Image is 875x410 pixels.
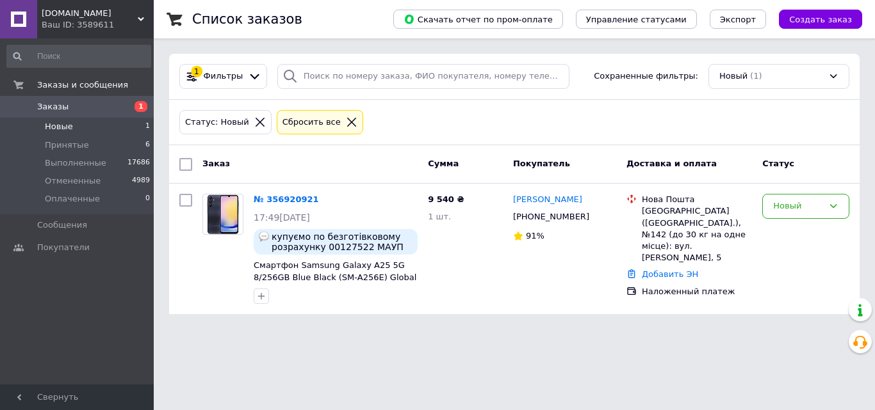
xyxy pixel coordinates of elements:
span: Сумма [428,159,459,168]
span: all-phone.com.ua [42,8,138,19]
span: Отмененные [45,175,101,187]
a: Добавить ЭН [642,269,698,279]
span: купуємо по безготівковому розрахунку 00127522 МАУП передзвонить будь ласка для оформлення рахунку [272,232,413,252]
div: Сбросить все [280,116,343,129]
span: Заказы и сообщения [37,79,128,91]
span: 9 540 ₴ [428,194,464,204]
a: Создать заказ [766,14,862,24]
span: Сообщения [37,219,87,231]
span: 4989 [132,175,150,187]
span: 6 [145,139,150,151]
span: 17686 [127,157,150,169]
span: Новый [719,70,748,83]
span: Скачать отчет по пром-оплате [404,13,553,25]
div: Ваш ID: 3589611 [42,19,154,31]
span: Статус [762,159,794,168]
div: Нова Пошта [642,194,752,205]
div: Статус: Новый [183,116,252,129]
span: Покупатель [513,159,570,168]
span: (1) [750,71,762,81]
div: Наложенный платеж [642,286,752,297]
span: 1 [135,101,147,112]
span: Сохраненные фильтры: [594,70,698,83]
span: 91% [526,231,544,240]
div: Новый [773,200,823,213]
span: Покупатели [37,242,90,253]
button: Скачать отчет по пром-оплате [393,10,563,29]
button: Управление статусами [576,10,697,29]
span: Выполненные [45,157,106,169]
span: Управление статусами [586,15,687,24]
img: Фото товару [207,194,240,234]
a: Смартфон Samsung Galaxy A25 5G 8/256GB Blue Black (SM-A256E) Global version Гарантия 3 месяца [254,260,416,294]
a: № 356920921 [254,194,319,204]
span: 1 [145,121,150,132]
span: Заказы [37,101,69,113]
input: Поиск [6,45,151,68]
span: Создать заказ [789,15,852,24]
span: Экспорт [720,15,756,24]
a: Фото товару [202,194,243,235]
button: Создать заказ [779,10,862,29]
div: 1 [191,66,202,77]
a: [PERSON_NAME] [513,194,582,206]
input: Поиск по номеру заказа, ФИО покупателя, номеру телефона, Email, номеру накладной [277,64,569,89]
span: Доставка и оплата [626,159,717,168]
span: Фильтры [204,70,243,83]
span: Новые [45,121,73,132]
div: [GEOGRAPHIC_DATA] ([GEOGRAPHIC_DATA].), №142 (до 30 кг на одне місце): вул. [PERSON_NAME], 5 [642,205,752,264]
span: Принятые [45,139,89,151]
span: 0 [145,193,150,205]
img: :speech_balloon: [259,232,269,242]
h1: Список заказов [192,12,302,27]
span: Заказ [202,159,230,168]
span: 1 шт. [428,212,451,221]
span: 17:49[DATE] [254,212,310,223]
span: Оплаченные [45,193,100,205]
button: Экспорт [710,10,766,29]
div: [PHONE_NUMBER] [511,209,592,225]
